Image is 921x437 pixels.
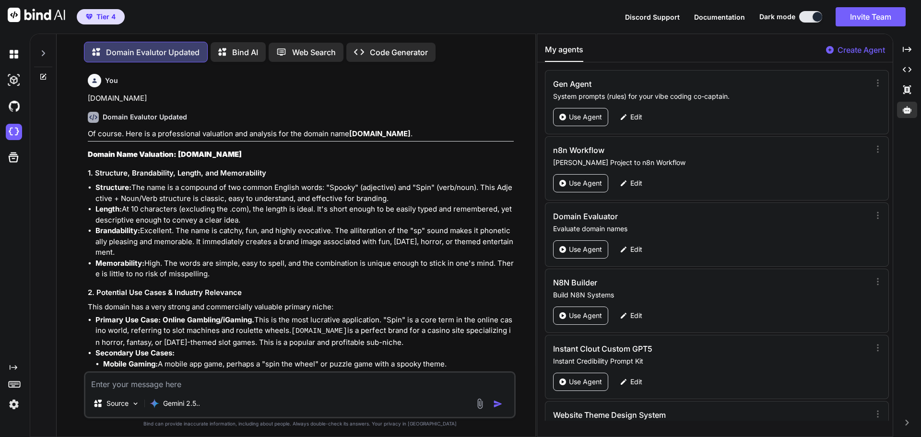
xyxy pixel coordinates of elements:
li: High. The words are simple, easy to spell, and the combination is unique enough to stick in one's... [95,258,514,280]
p: Evaluate domain names [553,224,866,234]
span: Documentation [694,13,745,21]
p: Web Search [292,47,336,58]
img: cloudideIcon [6,124,22,140]
p: Use Agent [569,112,602,122]
p: Use Agent [569,377,602,387]
img: icon [493,399,503,409]
p: Instant Credibility Prompt Kit [553,356,866,366]
strong: Secondary Use Cases: [95,348,175,357]
strong: Mobile Gaming: [103,359,158,368]
img: Gemini 2.5 Pro [150,399,159,408]
p: Use Agent [569,245,602,254]
button: Invite Team [836,7,906,26]
p: Use Agent [569,311,602,320]
p: Build N8N Systems [553,290,866,300]
img: darkAi-studio [6,72,22,88]
p: Edit [630,377,642,387]
h3: n8n Workflow [553,144,772,156]
h3: Instant Clout Custom GPT5 [553,343,772,354]
li: A mobile app game, perhaps a "spin the wheel" or puzzle game with a spooky theme. [103,359,514,370]
span: Dark mode [759,12,795,22]
img: githubDark [6,98,22,114]
img: attachment [474,398,485,409]
li: The name is a compound of two common English words: "Spooky" (adjective) and "Spin" (verb/noun). ... [95,182,514,204]
strong: Memorability: [95,259,144,268]
button: Documentation [694,12,745,22]
strong: Brandability: [95,226,140,235]
p: Use Agent [569,178,602,188]
p: Edit [630,112,642,122]
p: Edit [630,245,642,254]
strong: Length: [95,204,122,213]
strong: Domain Name Valuation: [DOMAIN_NAME] [88,150,242,159]
p: Of course. Here is a professional valuation and analysis for the domain name . [88,129,514,140]
p: Gemini 2.5.. [163,399,200,408]
h3: Gen Agent [553,78,772,90]
strong: Structure: [95,183,131,192]
p: Code Generator [370,47,428,58]
h3: Domain Evaluator [553,211,772,222]
strong: [DOMAIN_NAME] [349,129,411,138]
h6: Domain Evalutor Updated [103,112,187,122]
p: This domain has a very strong and commercially valuable primary niche: [88,302,514,313]
h3: 2. Potential Use Cases & Industry Relevance [88,287,514,298]
button: My agents [545,44,583,62]
h3: N8N Builder [553,277,772,288]
img: Bind AI [8,8,65,22]
p: Edit [630,178,642,188]
li: At 10 characters (excluding the .com), the length is ideal. It's short enough to be easily typed ... [95,204,514,225]
li: This is the most lucrative application. "Spin" is a core term in the online casino world, referri... [95,315,514,348]
button: premiumTier 4 [77,9,125,24]
p: Bind can provide inaccurate information, including about people. Always double-check its answers.... [84,420,516,427]
li: A review site for spooky-themed casino games or horror-themed video games. [103,369,514,380]
span: Discord Support [625,13,680,21]
strong: Primary Use Case: Online Gambling/iGaming. [95,315,254,324]
p: Create Agent [838,44,885,56]
p: Source [106,399,129,408]
h3: 1. Structure, Brandability, Length, and Memorability [88,168,514,179]
h6: You [105,76,118,85]
h3: Website Theme Design System [553,409,772,421]
img: settings [6,396,22,413]
span: Tier 4 [96,12,116,22]
p: Edit [630,311,642,320]
button: Discord Support [625,12,680,22]
strong: Affiliate Marketing: [103,370,171,379]
code: [DOMAIN_NAME] [291,327,347,335]
p: Domain Evalutor Updated [106,47,200,58]
li: Excellent. The name is catchy, fun, and highly evocative. The alliteration of the "sp" sound make... [95,225,514,258]
p: [PERSON_NAME] Project to n8n Workflow [553,158,866,167]
img: Pick Models [131,400,140,408]
img: darkChat [6,46,22,62]
img: premium [86,14,93,20]
p: [DOMAIN_NAME] [88,93,514,104]
p: System prompts (rules) for your vibe coding co-captain. [553,92,866,101]
p: Bind AI [232,47,258,58]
